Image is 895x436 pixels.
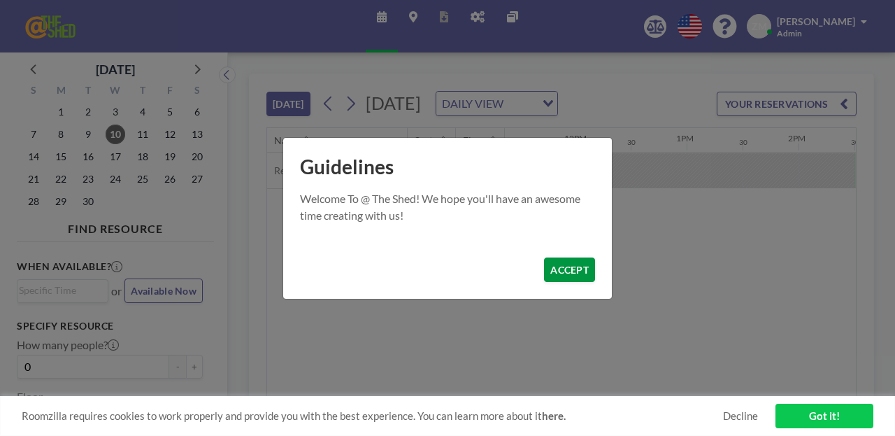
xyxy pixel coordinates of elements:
[300,190,595,224] p: Welcome To @ The Shed! We hope you'll have an awesome time creating with us!
[542,409,566,422] a: here.
[775,404,873,428] a: Got it!
[22,409,723,423] span: Roomzilla requires cookies to work properly and provide you with the best experience. You can lea...
[544,258,595,282] button: ACCEPT
[723,409,758,423] a: Decline
[283,138,612,190] h1: Guidelines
